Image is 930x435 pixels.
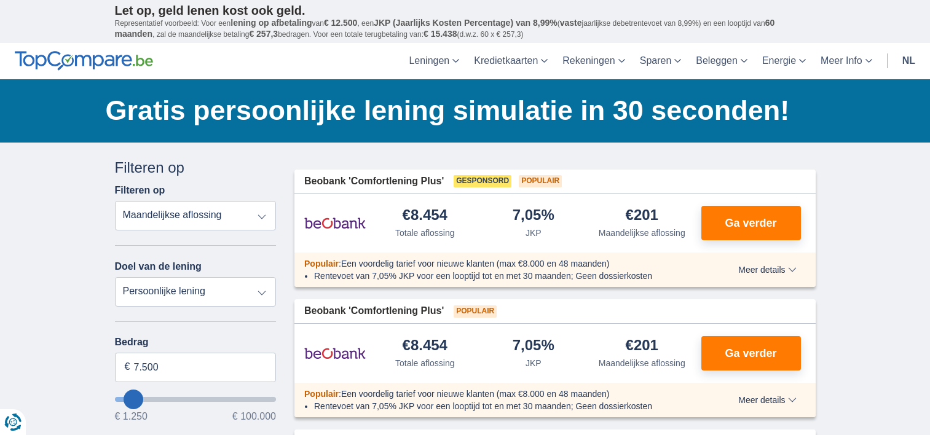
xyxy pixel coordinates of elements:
div: €201 [626,338,658,355]
span: JKP (Jaarlijks Kosten Percentage) van 8,99% [374,18,558,28]
span: € 257,3 [249,29,278,39]
div: 7,05% [513,338,554,355]
input: wantToBorrow [115,397,277,402]
label: Bedrag [115,337,277,348]
span: Gesponsord [454,175,511,187]
span: € 1.250 [115,412,148,421]
div: JKP [526,227,542,239]
span: Beobank 'Comfortlening Plus' [304,174,444,189]
div: : [294,388,703,400]
button: Meer details [729,395,805,405]
span: Meer details [738,265,796,274]
p: Representatief voorbeeld: Voor een van , een ( jaarlijkse debetrentevoet van 8,99%) en een loopti... [115,18,816,40]
span: Een voordelig tarief voor nieuwe klanten (max €8.000 en 48 maanden) [341,389,610,399]
span: Populair [304,389,339,399]
div: €201 [626,208,658,224]
span: Een voordelig tarief voor nieuwe klanten (max €8.000 en 48 maanden) [341,259,610,268]
p: Let op, geld lenen kost ook geld. [115,3,816,18]
span: Ga verder [725,348,776,359]
img: TopCompare [15,51,153,71]
button: Ga verder [701,336,801,370]
span: 60 maanden [115,18,775,39]
a: Leningen [401,43,467,79]
div: €8.454 [403,208,447,224]
a: Sparen [632,43,689,79]
div: €8.454 [403,338,447,355]
span: € 12.500 [324,18,358,28]
button: Ga verder [701,206,801,240]
span: Ga verder [725,217,776,229]
span: Meer details [738,396,796,404]
img: product.pl.alt Beobank [304,338,366,369]
div: 7,05% [513,208,554,224]
a: Kredietkaarten [467,43,555,79]
div: Maandelijkse aflossing [599,227,685,239]
button: Meer details [729,265,805,275]
span: Beobank 'Comfortlening Plus' [304,304,444,318]
li: Rentevoet van 7,05% JKP voor een looptijd tot en met 30 maanden; Geen dossierkosten [314,400,693,412]
a: Meer Info [813,43,880,79]
div: : [294,257,703,270]
div: Filteren op [115,157,277,178]
span: Populair [304,259,339,268]
label: Doel van de lening [115,261,202,272]
div: Maandelijkse aflossing [599,357,685,369]
span: € 15.438 [424,29,457,39]
a: Beleggen [688,43,755,79]
a: nl [895,43,923,79]
h1: Gratis persoonlijke lening simulatie in 30 seconden! [106,92,816,130]
div: Totale aflossing [395,357,455,369]
span: Populair [519,175,562,187]
div: Totale aflossing [395,227,455,239]
span: vaste [560,18,582,28]
label: Filteren op [115,185,165,196]
div: JKP [526,357,542,369]
a: Energie [755,43,813,79]
img: product.pl.alt Beobank [304,208,366,238]
span: € 100.000 [232,412,276,421]
span: Populair [454,305,497,318]
li: Rentevoet van 7,05% JKP voor een looptijd tot en met 30 maanden; Geen dossierkosten [314,270,693,282]
span: € [125,360,130,374]
a: Rekeningen [555,43,632,79]
span: lening op afbetaling [231,18,312,28]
